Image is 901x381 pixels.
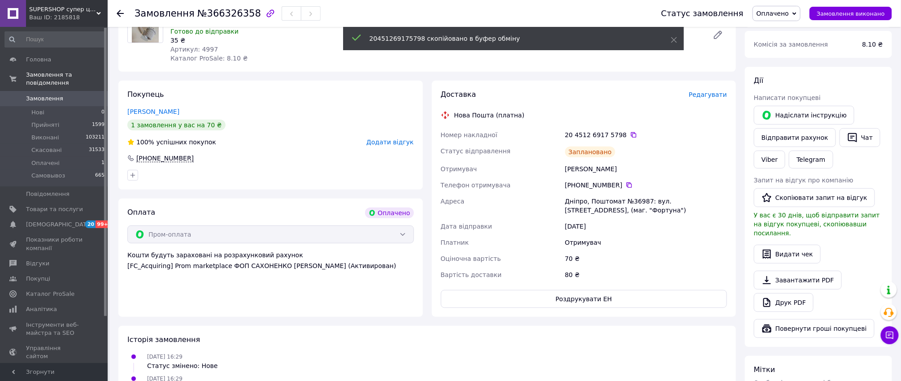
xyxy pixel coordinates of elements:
[127,138,216,147] div: успішних покупок
[563,267,729,283] div: 80 ₴
[810,7,892,20] button: Замовлення виконано
[563,218,729,234] div: [DATE]
[441,223,492,230] span: Дата відправки
[441,290,727,308] button: Роздрукувати ЕН
[26,56,51,64] span: Головна
[136,139,154,146] span: 100%
[563,193,729,218] div: Дніпро, Поштомат №36987: вул. [STREET_ADDRESS], (маг. "Фортуна")
[170,28,239,35] span: Готово до відправки
[197,8,261,19] span: №366326358
[370,34,649,43] div: 20451269175798 скопійовано в буфер обміну
[147,361,218,370] div: Статус змінено: Нове
[95,172,104,180] span: 665
[89,146,104,154] span: 31533
[881,326,899,344] button: Чат з покупцем
[441,182,511,189] span: Телефон отримувача
[754,245,821,264] button: Видати чек
[754,151,785,169] a: Viber
[754,106,854,125] button: Надіслати інструкцію
[127,120,226,130] div: 1 замовлення у вас на 70 ₴
[26,236,83,252] span: Показники роботи компанії
[31,172,65,180] span: Самовывоз
[117,9,124,18] div: Повернутися назад
[26,275,50,283] span: Покупці
[26,95,63,103] span: Замовлення
[29,5,96,13] span: SUPERSHOP супер ціни, супер вибір, супер покупки!
[92,121,104,129] span: 1599
[441,90,476,99] span: Доставка
[86,134,104,142] span: 103211
[441,165,477,173] span: Отримувач
[817,10,885,17] span: Замовлення виконано
[127,335,200,344] span: Історія замовлення
[441,255,501,262] span: Оціночна вартість
[29,13,108,22] div: Ваш ID: 2185818
[170,36,351,45] div: 35 ₴
[170,46,218,53] span: Артикул: 4997
[709,26,727,44] a: Редагувати
[754,177,853,184] span: Запит на відгук про компанію
[754,271,842,290] a: Завантажити PDF
[441,198,465,205] span: Адреса
[441,239,469,246] span: Платник
[563,161,729,177] div: [PERSON_NAME]
[26,205,83,213] span: Товари та послуги
[441,131,498,139] span: Номер накладної
[101,108,104,117] span: 0
[31,134,59,142] span: Виконані
[127,261,414,270] div: [FC_Acquiring] Prom marketplace ФОП САХОНЕНКО [PERSON_NAME] (Активирован)
[147,354,183,360] span: [DATE] 16:29
[31,159,60,167] span: Оплачені
[26,305,57,313] span: Аналітика
[127,90,164,99] span: Покупець
[101,159,104,167] span: 1
[754,76,763,85] span: Дії
[840,128,880,147] button: Чат
[366,139,414,146] span: Додати відгук
[85,221,96,228] span: 20
[565,147,616,157] div: Заплановано
[31,108,44,117] span: Нові
[563,234,729,251] div: Отримувач
[26,290,74,298] span: Каталог ProSale
[136,155,194,162] span: Позвонить через Binotel
[365,208,414,218] div: Оплачено
[754,212,880,237] span: У вас є 30 днів, щоб відправити запит на відгук покупцеві, скопіювавши посилання.
[127,251,414,270] div: Кошти будуть зараховані на розрахунковий рахунок
[4,31,105,48] input: Пошук
[26,344,83,360] span: Управління сайтом
[754,365,775,374] span: Мітки
[754,188,875,207] button: Скопіювати запит на відгук
[789,151,833,169] a: Telegram
[689,91,727,98] span: Редагувати
[441,147,511,155] span: Статус відправлення
[754,319,875,338] button: Повернути гроші покупцеві
[170,55,248,62] span: Каталог ProSale: 8.10 ₴
[563,251,729,267] div: 70 ₴
[135,8,195,19] span: Замовлення
[127,108,179,115] a: [PERSON_NAME]
[754,41,828,48] span: Комісія за замовлення
[862,41,883,48] span: 8.10 ₴
[26,321,83,337] span: Інструменти веб-майстра та SEO
[441,271,502,278] span: Вартість доставки
[452,111,527,120] div: Нова Пошта (платна)
[31,146,62,154] span: Скасовані
[31,121,59,129] span: Прийняті
[565,181,727,190] div: [PHONE_NUMBER]
[565,130,727,139] div: 20 4512 6917 5798
[127,208,155,216] span: Оплата
[26,190,70,198] span: Повідомлення
[26,221,92,229] span: [DEMOGRAPHIC_DATA]
[26,71,108,87] span: Замовлення та повідомлення
[757,10,789,17] span: Оплачено
[96,221,110,228] span: 99+
[26,260,49,268] span: Відгуки
[754,128,836,147] button: Відправити рахунок
[754,94,821,101] span: Написати покупцеві
[661,9,744,18] div: Статус замовлення
[754,293,814,312] a: Друк PDF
